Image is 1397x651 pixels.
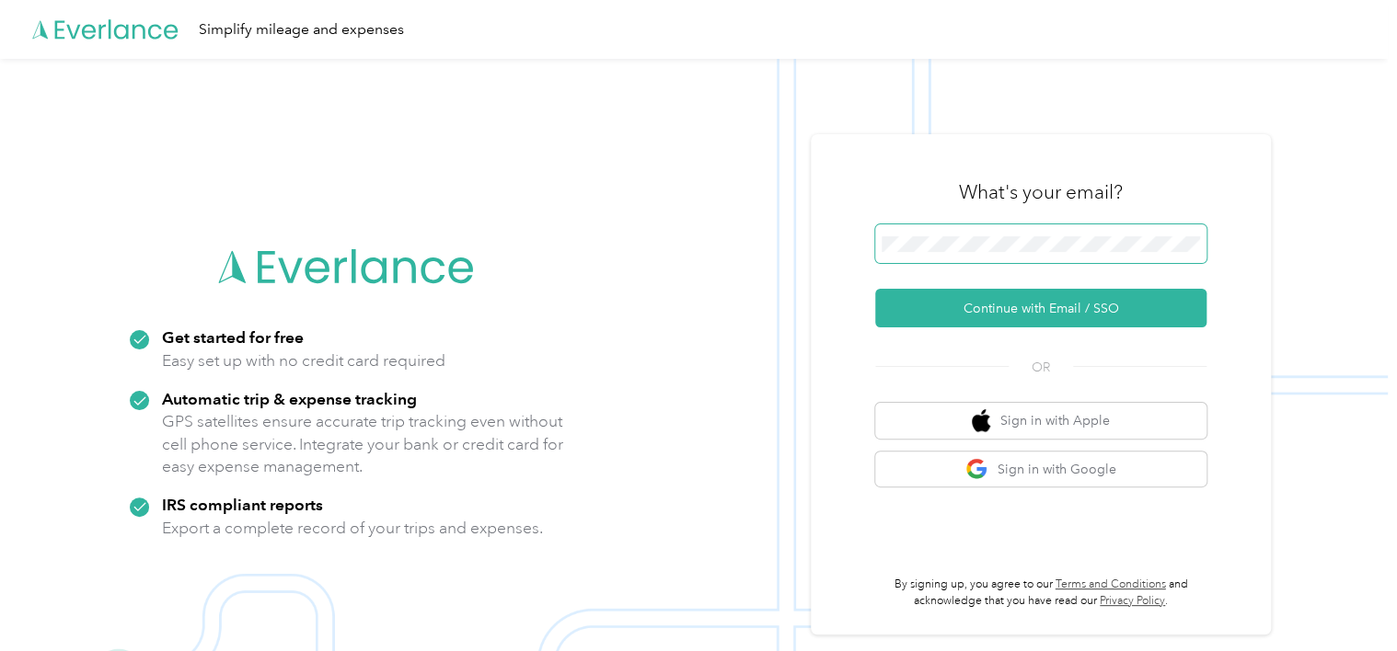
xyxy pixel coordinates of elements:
[875,403,1206,439] button: apple logoSign in with Apple
[162,389,417,408] strong: Automatic trip & expense tracking
[875,289,1206,327] button: Continue with Email / SSO
[162,517,543,540] p: Export a complete record of your trips and expenses.
[162,495,323,514] strong: IRS compliant reports
[1056,577,1166,591] a: Terms and Conditions
[162,410,564,478] p: GPS satellites ensure accurate trip tracking even without cell phone service. Integrate your bank...
[1009,358,1073,377] span: OR
[1100,594,1165,608] a: Privacy Policy
[162,349,445,372] p: Easy set up with no credit card required
[965,458,988,481] img: google logo
[199,18,404,41] div: Simplify mileage and expenses
[162,327,304,347] strong: Get started for free
[875,577,1206,609] p: By signing up, you agree to our and acknowledge that you have read our .
[972,409,990,432] img: apple logo
[959,179,1123,205] h3: What's your email?
[875,451,1206,487] button: google logoSign in with Google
